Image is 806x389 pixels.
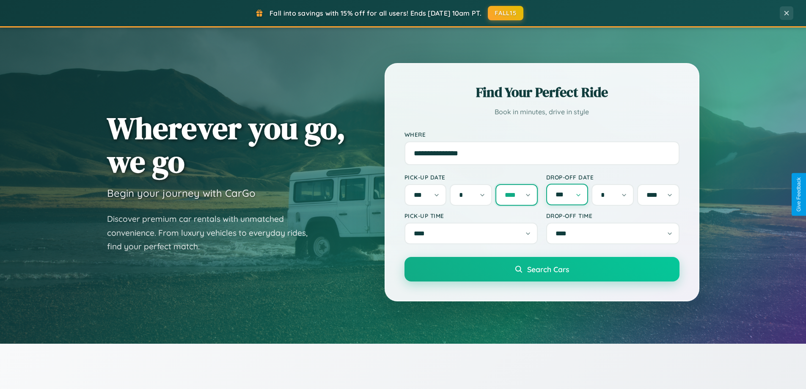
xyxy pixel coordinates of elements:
[546,212,679,219] label: Drop-off Time
[404,174,538,181] label: Pick-up Date
[404,83,679,102] h2: Find Your Perfect Ride
[404,106,679,118] p: Book in minutes, drive in style
[546,174,679,181] label: Drop-off Date
[270,9,481,17] span: Fall into savings with 15% off for all users! Ends [DATE] 10am PT.
[107,212,319,254] p: Discover premium car rentals with unmatched convenience. From luxury vehicles to everyday rides, ...
[404,212,538,219] label: Pick-up Time
[527,265,569,274] span: Search Cars
[107,187,256,199] h3: Begin your journey with CarGo
[107,111,346,178] h1: Wherever you go, we go
[404,257,679,281] button: Search Cars
[796,177,802,212] div: Give Feedback
[488,6,523,20] button: FALL15
[404,131,679,138] label: Where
